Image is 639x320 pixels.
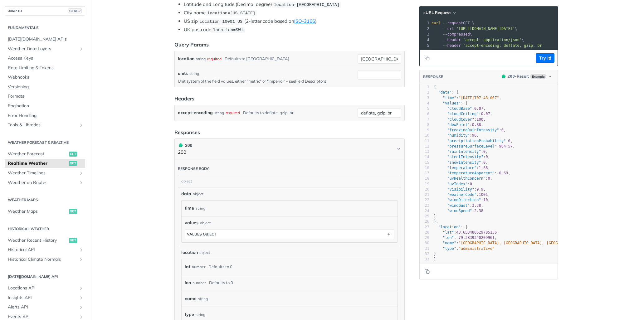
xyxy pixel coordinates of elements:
[184,1,405,8] li: Latitude and Longitude (Decimal degree)
[434,176,492,181] span: : ,
[420,240,429,246] div: 30
[5,236,85,245] a: Weather Recent Historyget
[420,101,429,106] div: 4
[8,208,67,215] span: Weather Maps
[5,149,85,159] a: Weather Forecastget
[178,166,209,171] div: Response body
[432,27,517,31] span: \
[443,241,456,245] span: "name"
[447,149,481,154] span: "rainIntensity"
[456,27,515,31] span: '[URL][DOMAIN_NAME][DATE]'
[5,35,85,44] a: [DATE][DOMAIN_NAME] APIs
[421,10,458,16] button: cURL Request
[8,285,77,291] span: Locations API
[434,133,479,138] span: : ,
[184,26,405,33] li: UK postcode
[443,246,456,251] span: "type"
[420,165,429,171] div: 16
[8,93,84,99] span: Formats
[214,108,224,117] div: string
[5,44,85,54] a: Weather Data LayersShow subpages for Weather Data Layers
[483,160,485,165] span: 0
[199,19,242,24] span: location=10001 US
[459,96,499,100] span: "[DATE]T07:48:00Z"
[5,255,85,264] a: Historical Climate NormalsShow subpages for Historical Climate Normals
[295,79,326,84] a: Field Descriptors
[5,284,85,293] a: Locations APIShow subpages for Locations API
[434,166,490,170] span: : ,
[5,54,85,63] a: Access Keys
[8,65,84,71] span: Rate Limiting & Tokens
[447,187,474,192] span: "visibility"
[178,70,188,77] label: units
[434,106,485,111] span: : ,
[79,257,84,262] button: Show subpages for Historical Climate Normals
[447,176,485,181] span: "uvHealthConcern"
[420,219,429,224] div: 26
[5,197,85,203] h2: Weather Maps
[8,304,77,310] span: Alerts API
[434,214,436,218] span: }
[420,171,429,176] div: 17
[5,111,85,120] a: Error Handling
[434,123,483,127] span: : ,
[5,25,85,31] h2: Fundamentals
[193,278,206,287] div: number
[485,155,488,159] span: 0
[184,9,405,17] li: City name
[208,262,232,271] div: Defaults to 0
[5,82,85,92] a: Versioning
[447,209,472,213] span: "windSpeed"
[434,246,495,251] span: :
[178,108,213,117] label: accept-encoding
[8,170,77,176] span: Weather Timelines
[8,74,84,80] span: Webhooks
[474,209,483,213] span: 2.38
[420,43,430,48] div: 5
[434,182,474,186] span: : ,
[447,198,481,202] span: "windDirection"
[185,278,191,287] label: lon
[434,192,490,197] span: : ,
[423,267,432,276] button: Copy to clipboard
[420,225,429,230] div: 27
[432,21,441,25] span: curl
[8,103,84,109] span: Pagination
[463,38,522,42] span: 'accept: application/json'
[423,10,451,15] span: cURL Request
[8,36,84,42] span: [DATE][DOMAIN_NAME] APIs
[69,238,77,243] span: get
[483,149,485,154] span: 0
[443,32,470,36] span: --compressed
[420,251,429,257] div: 32
[420,192,429,197] div: 21
[438,90,451,95] span: "data"
[178,142,401,156] button: 200 200200
[447,123,470,127] span: "dewPoint"
[5,73,85,82] a: Webhooks
[420,208,429,214] div: 24
[443,235,454,240] span: "lon"
[79,247,84,252] button: Show subpages for Historical API
[420,235,429,240] div: 29
[434,252,436,256] span: }
[79,123,84,128] button: Show subpages for Tools & Libraries
[8,151,67,157] span: Weather Forecast
[447,112,479,116] span: "cloudCeiling"
[5,207,85,216] a: Weather Mapsget
[434,203,483,208] span: : ,
[479,192,488,197] span: 1001
[434,101,467,105] span: : {
[420,122,429,128] div: 8
[420,85,429,90] div: 1
[225,54,289,63] div: Defaults to [GEOGRAPHIC_DATA]
[178,54,194,63] label: location
[420,246,429,251] div: 31
[443,27,454,31] span: --url
[5,245,85,255] a: Historical APIShow subpages for Historical API
[5,6,85,16] button: JUMP TOCTRL-/
[434,117,485,122] span: : ,
[5,178,85,187] a: Weather on RoutesShow subpages for Weather on Routes
[434,160,488,165] span: : ,
[434,128,506,132] span: : ,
